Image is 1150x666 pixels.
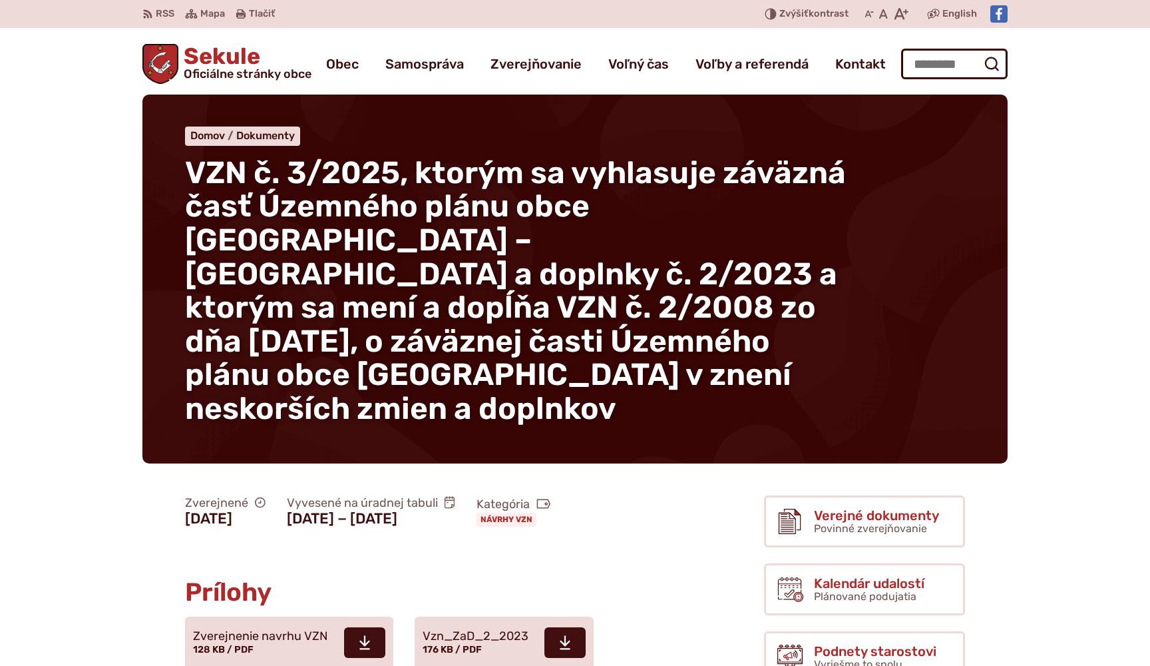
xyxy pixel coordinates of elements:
[814,522,927,535] span: Povinné zverejňovanie
[764,496,965,547] a: Verejné dokumenty Povinné zverejňovanie
[814,644,936,659] span: Podnety starostovi
[326,45,359,83] a: Obec
[764,563,965,615] a: Kalendár udalostí Plánované podujatia
[185,496,266,511] span: Zverejnené
[185,579,658,607] h2: Prílohy
[695,45,809,83] a: Voľby a referendá
[193,644,254,655] span: 128 KB / PDF
[236,129,295,142] a: Dokumenty
[190,129,236,142] a: Domov
[184,68,311,80] span: Oficiálne stránky obce
[185,155,846,427] span: VZN č. 3/2025, ktorým sa vyhlasuje záväzná časť Územného plánu obce [GEOGRAPHIC_DATA] – [GEOGRAPH...
[477,513,536,526] a: Návrhy VZN
[814,508,939,523] span: Verejné dokumenty
[423,644,482,655] span: 176 KB / PDF
[814,590,916,603] span: Plánované podujatia
[287,510,455,527] figcaption: [DATE] − [DATE]
[385,45,464,83] a: Samospráva
[190,129,225,142] span: Domov
[835,45,886,83] a: Kontakt
[287,496,455,511] span: Vyvesené na úradnej tabuli
[200,6,225,22] span: Mapa
[142,44,178,84] img: Prejsť na domovskú stránku
[779,9,849,20] span: kontrast
[990,5,1008,23] img: Prejsť na Facebook stránku
[942,6,977,22] span: English
[940,6,980,22] a: English
[156,6,174,22] span: RSS
[185,510,266,527] figcaption: [DATE]
[779,8,809,19] span: Zvýšiť
[193,630,328,643] span: Zverejnenie navrhu VZN
[477,497,551,512] span: Kategória
[490,45,582,83] a: Zverejňovanie
[814,576,924,591] span: Kalendár udalostí
[423,630,528,643] span: Vzn_ZaD_2_2023
[178,45,311,80] span: Sekule
[249,9,275,20] span: Tlačiť
[142,44,311,84] a: Logo Sekule, prejsť na domovskú stránku.
[608,45,669,83] a: Voľný čas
